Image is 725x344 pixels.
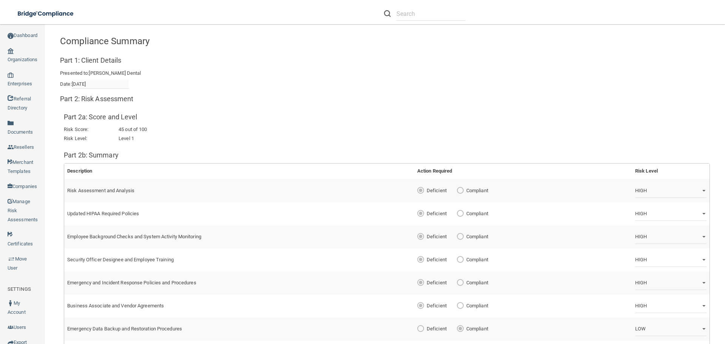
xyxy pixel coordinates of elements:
[89,70,141,76] span: [PERSON_NAME] Dental
[8,300,14,306] img: ic_user_dark.df1a06c3.png
[457,255,498,264] label: Compliant
[8,120,14,126] img: icon-documents.8dae5593.png
[457,186,498,195] label: Compliant
[8,285,31,294] label: SETTINGS
[54,78,716,89] div: Date:
[8,73,14,78] img: enterprise.0d942306.png
[417,186,457,195] label: Deficient
[8,144,14,150] img: ic_reseller.de258add.png
[60,36,150,46] h4: Compliance Summary
[8,33,14,39] img: ic_dashboard_dark.d01f4a41.png
[457,232,498,241] label: Compliant
[457,209,498,218] label: Compliant
[417,324,457,333] label: Deficient
[417,280,424,286] input: Deficient
[125,126,147,132] span: out of 100
[414,164,632,179] th: Action Required
[67,303,164,309] span: Business Associate and Vendor Agreements
[58,134,113,143] div: Risk Level:
[67,188,134,193] span: Risk Assessment and Analysis
[67,211,139,216] span: Updated HIPAA Required Policies
[67,234,201,239] span: Employee Background Checks and System Activity Monitoring
[396,7,466,21] input: Search
[457,303,464,309] input: Compliant
[457,301,498,310] label: Compliant
[64,111,137,123] label: Part 2a: Score and Level
[417,278,457,287] label: Deficient
[8,48,14,54] img: organization-icon.f8decf85.png
[58,125,113,134] div: Risk Score:
[457,188,464,194] input: Compliant
[8,324,14,330] img: icon-users.e205127d.png
[632,164,710,179] th: Risk Level
[417,257,424,263] input: Deficient
[67,326,182,332] span: Emergency Data Backup and Restoration Procedures
[457,234,464,240] input: Compliant
[60,54,121,66] label: Part 1: Client Details
[417,232,457,241] label: Deficient
[64,164,414,179] th: Description
[417,326,424,332] input: Deficient
[457,280,464,286] input: Compliant
[119,134,134,143] label: Level 1
[11,6,81,22] img: bridge_compliance_login_screen.278c3ca4.svg
[54,69,716,78] div: Presented to:
[417,209,457,218] label: Deficient
[8,255,15,263] img: briefcase.64adab9b.png
[67,280,196,285] span: Emergency and Incident Response Policies and Procedures
[417,234,424,240] input: Deficient
[417,255,457,264] label: Deficient
[457,326,464,332] input: Compliant
[457,324,498,333] label: Compliant
[417,303,424,309] input: Deficient
[119,126,124,132] span: 45
[457,278,498,287] label: Compliant
[60,93,133,105] label: Part 2: Risk Assessment
[384,10,391,17] img: ic-search.3b580494.png
[457,211,464,217] input: Compliant
[417,301,457,310] label: Deficient
[457,257,464,263] input: Compliant
[64,149,119,161] label: Part 2b: Summary
[417,211,424,217] input: Deficient
[417,188,424,194] input: Deficient
[67,257,174,262] span: Security Officer Designee and Employee Training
